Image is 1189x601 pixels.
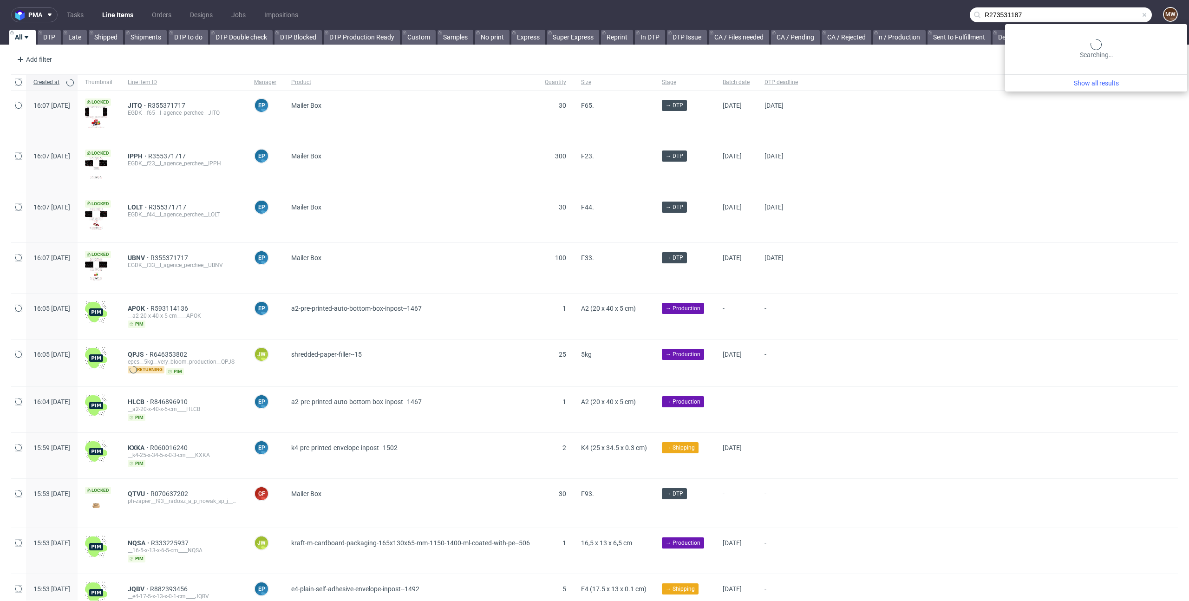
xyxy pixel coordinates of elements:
a: DTP Double check [210,30,273,45]
span: k4-pre-printed-envelope-inpost--1502 [291,444,398,451]
span: F44. [581,203,594,211]
figcaption: EP [255,395,268,408]
span: A2 (20 x 40 x 5 cm) [581,305,636,312]
a: DTP [38,30,61,45]
span: → Production [666,398,700,406]
a: UBNV [128,254,150,261]
div: EGDK__f33__l_agence_perchee__UBNV [128,261,239,269]
span: 1 [562,305,566,312]
span: 25 [559,351,566,358]
span: [DATE] [764,254,784,261]
a: R882393456 [150,585,189,593]
span: 15:53 [DATE] [33,539,70,547]
a: Shipped [89,30,123,45]
span: Manager [254,78,276,86]
div: __e4-17-5-x-13-x-0-1-cm____JQBV [128,593,239,600]
span: - [764,539,798,562]
span: Mailer Box [291,254,321,261]
span: - [764,305,798,328]
span: Size [581,78,647,86]
img: version_two_editor_design [85,499,107,512]
span: 15:53 [DATE] [33,585,70,593]
a: R060016240 [150,444,189,451]
div: __k4-25-x-34-5-x-0-3-cm____KXKA [128,451,239,459]
span: 16:05 [DATE] [33,351,70,358]
img: wHgJFi1I6lmhQAAAABJRU5ErkJggg== [85,536,107,558]
span: 30 [559,490,566,497]
span: 1 [562,539,566,547]
span: [DATE] [764,152,784,160]
a: Shipments [125,30,167,45]
a: JQBV [128,585,150,593]
span: Mailer Box [291,102,321,109]
a: In DTP [635,30,665,45]
a: Show all results [1009,78,1183,88]
span: → DTP [666,490,683,498]
a: n / Production [873,30,926,45]
span: Locked [85,487,111,494]
span: Stage [662,78,708,86]
span: → Shipping [666,585,695,593]
span: R593114136 [150,305,190,312]
span: QPJS [128,351,150,358]
span: - [764,398,798,421]
a: R355371717 [148,102,187,109]
span: [DATE] [723,152,742,160]
span: E4 (17.5 x 13 x 0.1 cm) [581,585,647,593]
figcaption: GF [255,487,268,500]
div: __a2-20-x-40-x-5-cm____HLCB [128,405,239,413]
a: R333225937 [151,539,190,547]
span: 300 [555,152,566,160]
figcaption: EP [255,582,268,595]
a: R070637202 [150,490,190,497]
a: Custom [402,30,436,45]
img: version_two_editor_design.png [85,208,107,230]
span: JITQ [128,102,148,109]
div: EGDK__f44__l_agence_perchee__LOLT [128,211,239,218]
a: Super Express [547,30,599,45]
span: 15:53 [DATE] [33,490,70,497]
a: DTP Production Ready [324,30,400,45]
span: pim [128,555,145,562]
a: Samples [438,30,473,45]
a: Reprint [601,30,633,45]
span: pim [128,460,145,467]
span: Created at [33,78,63,86]
a: Deadline [DATE] [993,30,1049,45]
span: F65. [581,102,594,109]
span: Line item ID [128,78,239,86]
img: wHgJFi1I6lmhQAAAABJRU5ErkJggg== [85,347,107,369]
a: Express [511,30,545,45]
img: version_two_editor_design.png [85,106,107,128]
span: A2 (20 x 40 x 5 cm) [581,398,636,405]
span: 16:07 [DATE] [33,152,70,160]
span: [DATE] [764,203,784,211]
a: IPPH [128,152,148,160]
a: Tasks [61,7,89,22]
span: - [723,398,750,421]
a: R646353802 [150,351,189,358]
div: epcs__5kg__very_bloom_production__QPJS [128,358,239,366]
figcaption: EP [255,441,268,454]
span: APOK [128,305,150,312]
span: → Production [666,350,700,359]
span: 30 [559,203,566,211]
a: Sent to Fulfillment [928,30,991,45]
span: Locked [85,251,111,258]
span: → DTP [666,254,683,262]
span: → Production [666,304,700,313]
span: 16:05 [DATE] [33,305,70,312]
span: 5 [562,585,566,593]
div: EGDK__f23__l_agence_perchee__IPPH [128,160,239,167]
span: KXKA [128,444,150,451]
img: version_two_editor_design.png [85,258,107,281]
span: NQSA [128,539,151,547]
span: 16:04 [DATE] [33,398,70,405]
a: R355371717 [148,152,188,160]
